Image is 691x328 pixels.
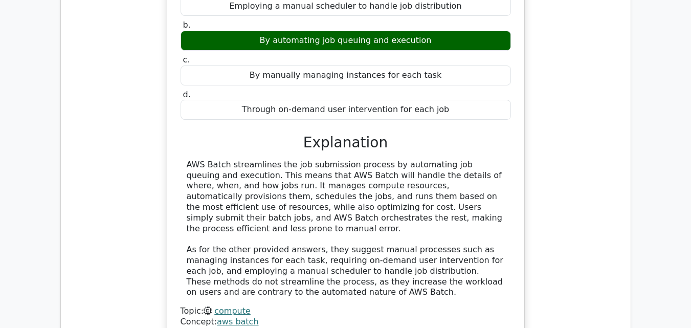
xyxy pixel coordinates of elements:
span: c. [183,55,190,64]
a: aws batch [217,317,258,326]
div: Concept: [181,317,511,327]
div: AWS Batch streamlines the job submission process by automating job queuing and execution. This me... [187,160,505,298]
div: By automating job queuing and execution [181,31,511,51]
div: Topic: [181,306,511,317]
div: By manually managing instances for each task [181,65,511,85]
span: b. [183,20,191,30]
a: compute [214,306,251,316]
div: Through on-demand user intervention for each job [181,100,511,120]
h3: Explanation [187,134,505,151]
span: d. [183,90,191,99]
